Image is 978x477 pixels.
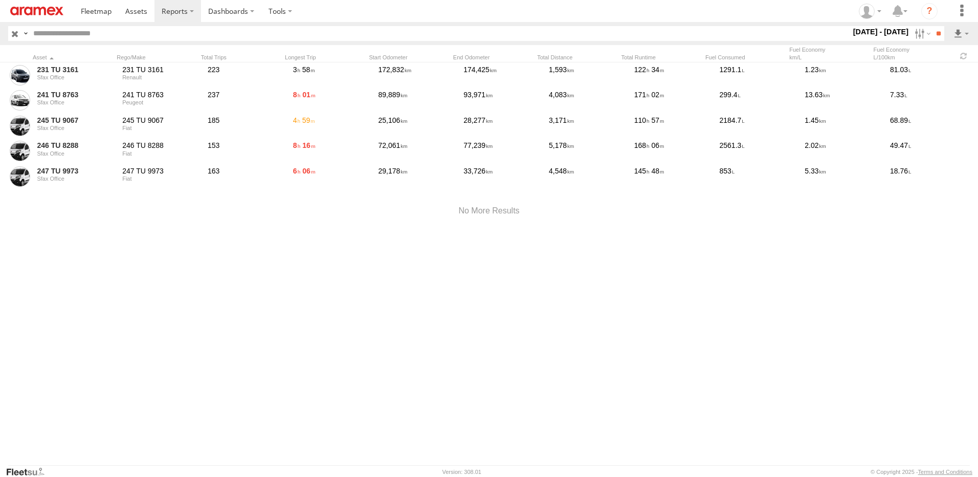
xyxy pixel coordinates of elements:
a: 246 TU 8288 [37,141,115,150]
div: 172,832 [377,63,458,87]
div: Fuel Consumed [705,54,785,61]
div: Total Runtime [621,54,701,61]
span: 171 [634,91,650,99]
div: Fuel Economy [789,46,869,61]
div: 4,083 [547,89,629,112]
span: 34 [651,66,664,74]
div: 18.76 [888,165,970,188]
div: 241 TU 8763 [122,90,201,99]
a: 231 TU 3161 [37,65,115,74]
div: Sfax Office [37,125,115,131]
a: View Asset Details [10,90,30,111]
span: 02 [651,91,664,99]
span: 8 [293,141,301,149]
label: Search Query [21,26,30,41]
div: 853 [718,165,799,188]
label: [DATE] - [DATE] [851,26,911,37]
div: 3,171 [547,114,629,138]
div: © Copyright 2025 - [871,469,972,475]
div: 246 TU 8288 [122,141,201,150]
div: Ahmed Khanfir [855,4,885,19]
span: 06 [302,167,315,175]
div: 33,726 [462,165,543,188]
div: Fiat [122,150,201,157]
div: 77,239 [462,140,543,163]
div: km/L [789,54,869,61]
div: 185 [206,114,287,138]
span: 16 [302,141,315,149]
a: 241 TU 8763 [37,90,115,99]
i: ? [921,3,938,19]
div: Click to Sort [33,54,113,61]
span: 58 [302,66,315,74]
div: Longest Trip [285,54,365,61]
span: 168 [634,141,650,149]
div: 245 TU 9067 [122,116,201,125]
span: 3 [293,66,300,74]
span: Refresh [958,51,970,61]
span: 8 [293,91,301,99]
div: 223 [206,63,287,87]
span: 48 [651,167,664,175]
a: View Asset Details [10,116,30,136]
span: 145 [634,167,650,175]
div: Fuel Economy [874,46,953,61]
div: 7.33 [888,89,970,112]
div: 1.23 [803,63,884,87]
div: Version: 308.01 [442,469,481,475]
div: 231 TU 3161 [122,65,201,74]
div: Total Trips [201,54,281,61]
div: Fiat [122,125,201,131]
span: 6 [293,167,301,175]
div: 1291.1 [718,63,799,87]
label: Export results as... [952,26,970,41]
div: 2561.3 [718,140,799,163]
span: 110 [634,116,650,124]
div: 5.33 [803,165,884,188]
div: 2.02 [803,140,884,163]
div: 29,178 [377,165,458,188]
a: View Asset Details [10,166,30,187]
div: 237 [206,89,287,112]
div: 153 [206,140,287,163]
span: 01 [302,91,315,99]
img: aramex-logo.svg [10,7,63,15]
div: Sfax Office [37,176,115,182]
div: Fiat [122,176,201,182]
div: End Odometer [453,54,533,61]
div: 25,106 [377,114,458,138]
a: View Asset Details [10,65,30,85]
div: 1,593 [547,63,629,87]
div: 174,425 [462,63,543,87]
div: 163 [206,165,287,188]
div: L/100km [874,54,953,61]
div: Total Distance [537,54,617,61]
div: 72,061 [377,140,458,163]
div: Peugeot [122,99,201,105]
div: Renault [122,74,201,80]
div: Start Odometer [369,54,449,61]
div: 247 TU 9973 [122,166,201,176]
label: Search Filter Options [910,26,932,41]
div: 49.47 [888,140,970,163]
div: 81.03 [888,63,970,87]
span: 122 [634,66,650,74]
span: 06 [651,141,664,149]
div: 2184.7 [718,114,799,138]
span: 59 [302,116,315,124]
div: Sfax Office [37,99,115,105]
div: Sfax Office [37,74,115,80]
span: 4 [293,116,300,124]
div: 13.63 [803,89,884,112]
a: View Asset Details [10,141,30,161]
a: Visit our Website [6,467,53,477]
a: 245 TU 9067 [37,116,115,125]
div: 5,178 [547,140,629,163]
div: 28,277 [462,114,543,138]
div: 93,971 [462,89,543,112]
div: Sfax Office [37,150,115,157]
div: 68.89 [888,114,970,138]
div: 299.4 [718,89,799,112]
div: 4,548 [547,165,629,188]
div: Rego/Make [117,54,196,61]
